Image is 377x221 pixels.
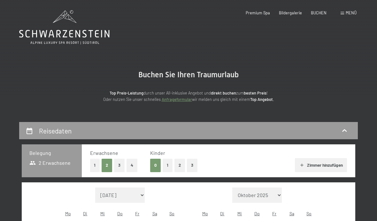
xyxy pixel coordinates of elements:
button: 4 [127,159,137,172]
span: Erwachsene [90,150,118,156]
button: 2 [102,159,112,172]
h2: Reisedaten [39,127,72,135]
a: BUCHEN [311,10,327,15]
abbr: Sonntag [306,211,312,216]
button: 0 [150,159,161,172]
a: Anfrageformular [162,97,192,102]
span: 2 Erwachsene [29,159,71,166]
abbr: Freitag [135,211,139,216]
abbr: Freitag [272,211,276,216]
button: 1 [90,159,100,172]
strong: besten Preis [244,90,266,95]
abbr: Dienstag [83,211,87,216]
strong: Top Angebot. [250,97,274,102]
abbr: Mittwoch [237,211,242,216]
abbr: Sonntag [169,211,174,216]
p: durch unser All-inklusive Angebot und zum ! Oder nutzen Sie unser schnelles wir melden uns gleich... [61,90,316,103]
strong: Top Preis-Leistung [110,90,143,95]
span: Menü [346,10,357,15]
button: 3 [114,159,125,172]
h3: Belegung [29,149,74,156]
span: Kinder [150,150,165,156]
button: 1 [163,159,173,172]
abbr: Montag [202,211,208,216]
a: Bildergalerie [279,10,302,15]
abbr: Donnerstag [254,211,260,216]
abbr: Samstag [152,211,157,216]
button: Zimmer hinzufügen [295,158,347,172]
a: Premium Spa [246,10,270,15]
button: 2 [174,159,185,172]
abbr: Montag [65,211,71,216]
span: Buchen Sie Ihren Traumurlaub [138,70,239,79]
abbr: Dienstag [220,211,224,216]
abbr: Mittwoch [100,211,105,216]
strong: direkt buchen [211,90,236,95]
abbr: Samstag [289,211,294,216]
abbr: Donnerstag [117,211,123,216]
button: 3 [187,159,197,172]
